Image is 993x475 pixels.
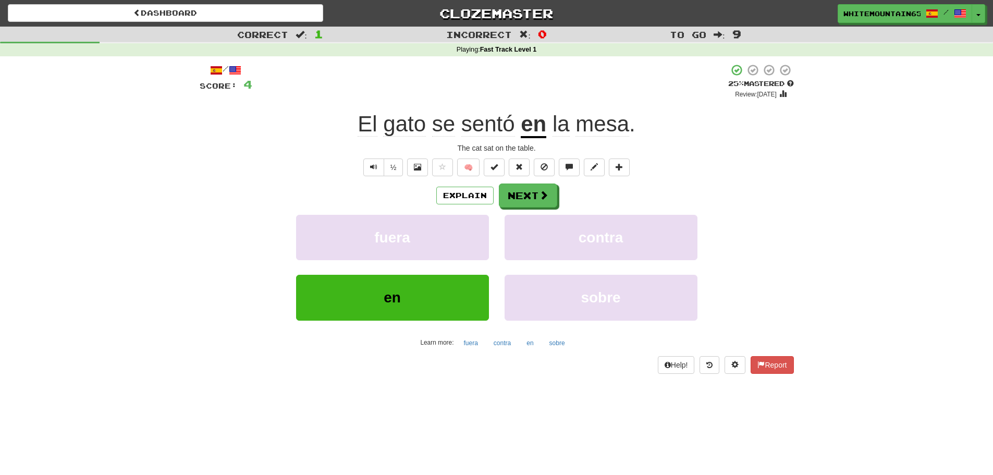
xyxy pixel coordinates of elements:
span: : [714,30,725,39]
button: Explain [436,187,494,204]
span: 25 % [728,79,744,88]
span: mesa [575,112,629,137]
span: 0 [538,28,547,40]
button: Favorite sentence (alt+f) [432,159,453,176]
span: Score: [200,81,237,90]
button: ½ [384,159,403,176]
span: WhiteMountain6551 [843,9,921,18]
a: Dashboard [8,4,323,22]
button: Set this sentence to 100% Mastered (alt+m) [484,159,505,176]
div: The cat sat on the table. [200,143,794,153]
span: : [519,30,531,39]
div: / [200,64,252,77]
button: Next [499,184,557,208]
button: Show image (alt+x) [407,159,428,176]
strong: Fast Track Level 1 [480,46,537,53]
span: en [384,289,401,306]
button: Add to collection (alt+a) [609,159,630,176]
button: sobre [544,335,571,351]
button: contra [488,335,517,351]
button: fuera [458,335,484,351]
button: contra [505,215,697,260]
button: fuera [296,215,489,260]
span: 4 [243,78,252,91]
span: contra [579,229,623,246]
span: . [546,112,635,137]
button: Play sentence audio (ctl+space) [363,159,384,176]
span: / [943,8,949,16]
button: en [296,275,489,320]
span: El [358,112,377,137]
button: en [521,335,539,351]
span: sobre [581,289,620,306]
u: en [521,112,546,138]
span: fuera [374,229,410,246]
span: : [296,30,307,39]
button: Discuss sentence (alt+u) [559,159,580,176]
span: Correct [237,29,288,40]
span: se [432,112,455,137]
button: sobre [505,275,697,320]
button: Round history (alt+y) [700,356,719,374]
div: Mastered [728,79,794,89]
small: Learn more: [420,339,453,346]
span: la [553,112,570,137]
button: Edit sentence (alt+d) [584,159,605,176]
small: Review: [DATE] [735,91,777,98]
a: WhiteMountain6551 / [838,4,972,23]
button: Reset to 0% Mastered (alt+r) [509,159,530,176]
span: Incorrect [446,29,512,40]
button: 🧠 [457,159,480,176]
button: Ignore sentence (alt+i) [534,159,555,176]
span: To go [670,29,706,40]
span: gato [383,112,426,137]
button: Report [751,356,793,374]
button: Help! [658,356,695,374]
div: Text-to-speech controls [361,159,403,176]
span: sentó [461,112,515,137]
span: 1 [314,28,323,40]
a: Clozemaster [339,4,654,22]
span: 9 [732,28,741,40]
